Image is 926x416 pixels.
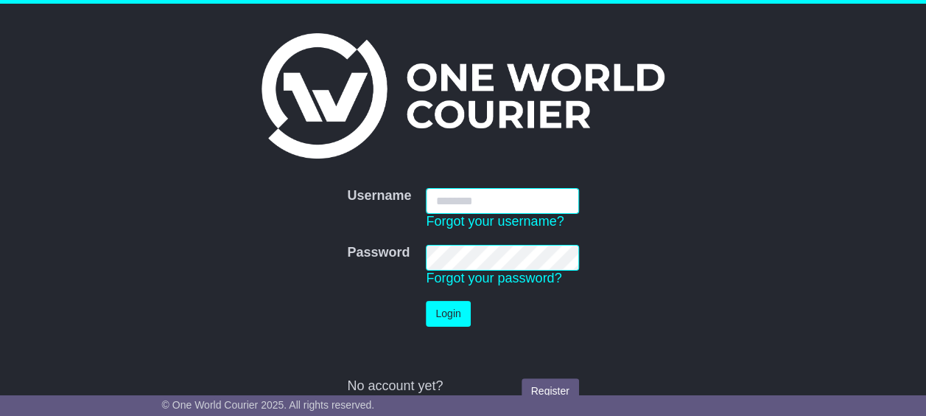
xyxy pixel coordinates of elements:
[426,301,470,327] button: Login
[347,245,410,261] label: Password
[347,188,411,204] label: Username
[426,214,564,229] a: Forgot your username?
[262,33,664,159] img: One World
[426,271,561,285] a: Forgot your password?
[522,378,579,404] a: Register
[162,399,375,411] span: © One World Courier 2025. All rights reserved.
[347,378,578,395] div: No account yet?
